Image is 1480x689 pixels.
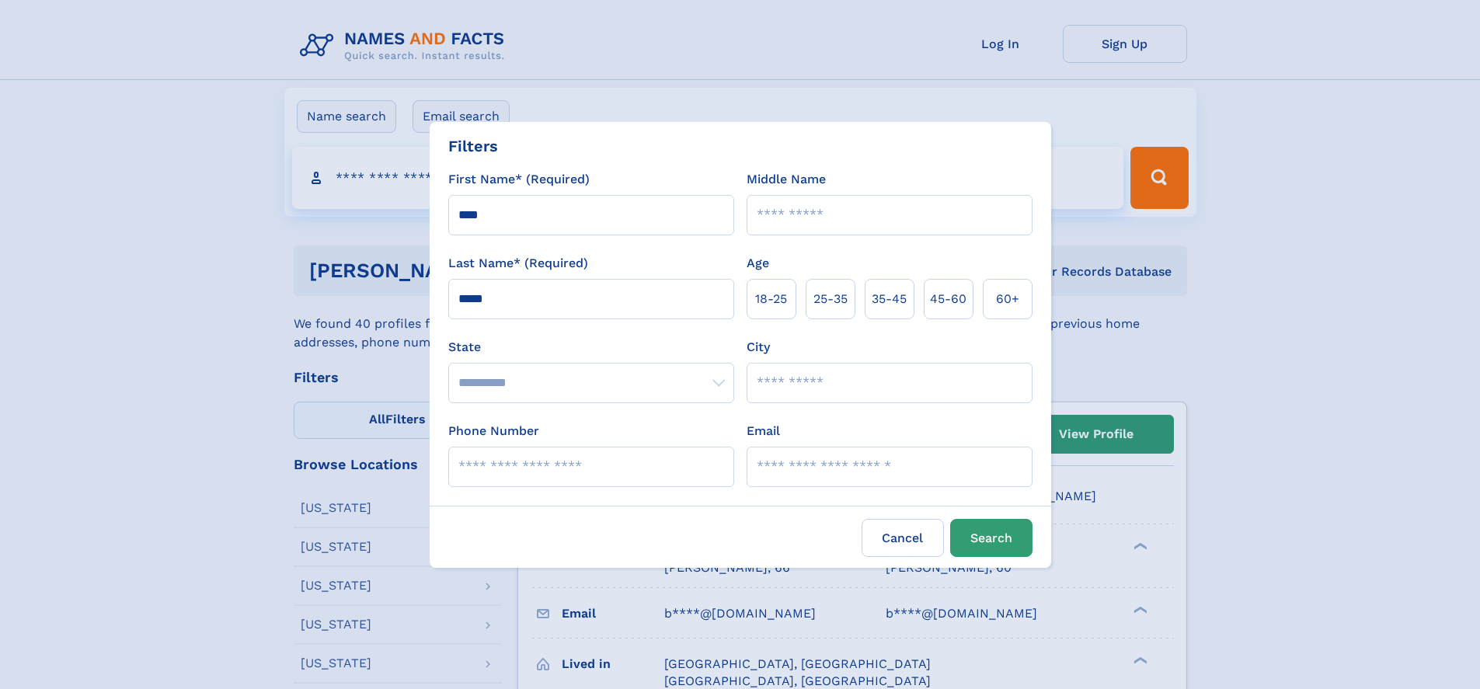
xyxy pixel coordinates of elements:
[747,170,826,189] label: Middle Name
[747,254,769,273] label: Age
[448,170,590,189] label: First Name* (Required)
[872,290,907,308] span: 35‑45
[950,519,1033,557] button: Search
[813,290,848,308] span: 25‑35
[862,519,944,557] label: Cancel
[448,338,734,357] label: State
[755,290,787,308] span: 18‑25
[747,422,780,440] label: Email
[448,422,539,440] label: Phone Number
[448,254,588,273] label: Last Name* (Required)
[747,338,770,357] label: City
[448,134,498,158] div: Filters
[996,290,1019,308] span: 60+
[930,290,966,308] span: 45‑60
